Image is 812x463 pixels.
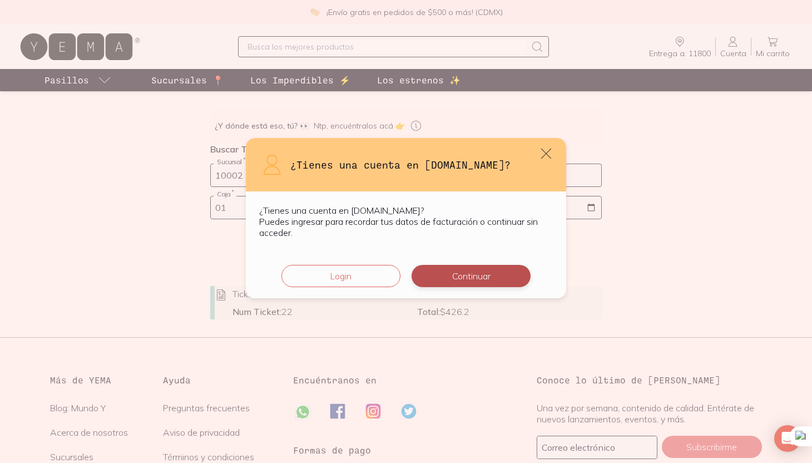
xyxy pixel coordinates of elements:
[290,157,553,172] h3: ¿Tienes una cuenta en [DOMAIN_NAME]?
[259,205,553,238] p: ¿Tienes una cuenta en [DOMAIN_NAME]? Puedes ingresar para recordar tus datos de facturación o con...
[246,138,566,298] div: default
[281,265,400,287] button: Login
[412,265,531,287] button: Continuar
[774,425,801,452] div: Open Intercom Messenger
